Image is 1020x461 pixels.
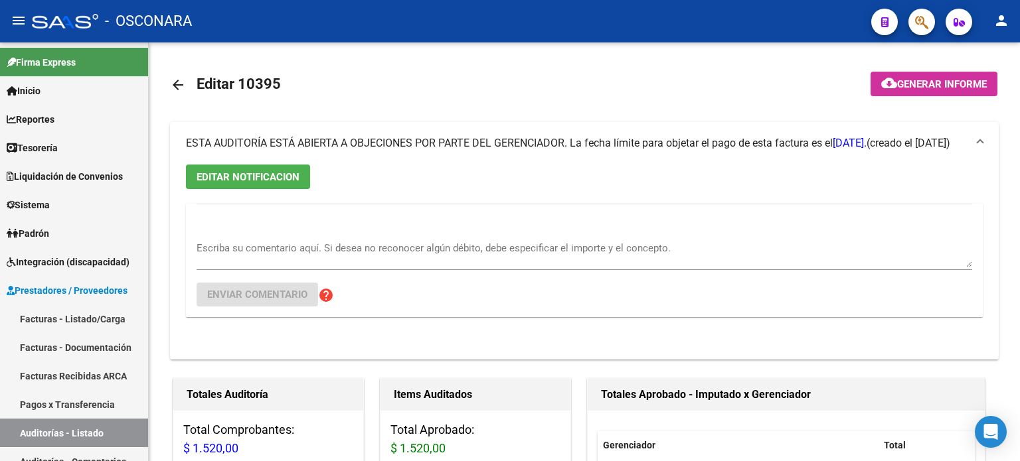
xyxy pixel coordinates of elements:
datatable-header-cell: Gerenciador [598,431,879,460]
span: - OSCONARA [105,7,192,36]
mat-expansion-panel-header: ESTA AUDITORÍA ESTÁ ABIERTA A OBJECIONES POR PARTE DEL GERENCIADOR. La fecha límite para objetar ... [170,122,999,165]
span: Prestadores / Proveedores [7,283,127,298]
span: $ 1.520,00 [183,441,238,455]
span: Tesorería [7,141,58,155]
span: Integración (discapacidad) [7,255,129,269]
span: Sistema [7,198,50,212]
span: $ 1.520,00 [390,441,446,455]
button: EDITAR NOTIFICACION [186,165,310,189]
span: Firma Express [7,55,76,70]
mat-icon: menu [11,13,27,29]
span: Generar informe [897,78,987,90]
h1: Totales Auditoría [187,384,350,405]
span: (creado el [DATE]) [867,136,950,151]
span: Total [884,440,906,450]
mat-icon: cloud_download [881,75,897,91]
span: Enviar comentario [207,289,307,300]
button: Enviar comentario [197,283,318,306]
span: Reportes [7,112,54,127]
h1: Totales Aprobado - Imputado x Gerenciador [601,384,972,405]
span: Inicio [7,84,41,98]
span: Padrón [7,226,49,241]
span: Liquidación de Convenios [7,169,123,184]
datatable-header-cell: Total [879,431,965,460]
mat-icon: person [993,13,1009,29]
h3: Total Comprobantes: [183,421,353,458]
mat-icon: arrow_back [170,77,186,93]
span: Editar 10395 [197,76,281,92]
h3: Total Aprobado: [390,421,560,458]
div: Open Intercom Messenger [975,416,1007,448]
span: ESTA AUDITORÍA ESTÁ ABIERTA A OBJECIONES POR PARTE DEL GERENCIADOR. La fecha límite para objetar ... [186,137,867,149]
mat-icon: help [318,287,334,303]
button: Generar informe [871,72,997,96]
h1: Items Auditados [394,384,557,405]
span: [DATE]. [833,137,867,149]
span: EDITAR NOTIFICACION [197,171,299,183]
div: ESTA AUDITORÍA ESTÁ ABIERTA A OBJECIONES POR PARTE DEL GERENCIADOR. La fecha límite para objetar ... [170,165,999,360]
span: Gerenciador [603,440,655,450]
